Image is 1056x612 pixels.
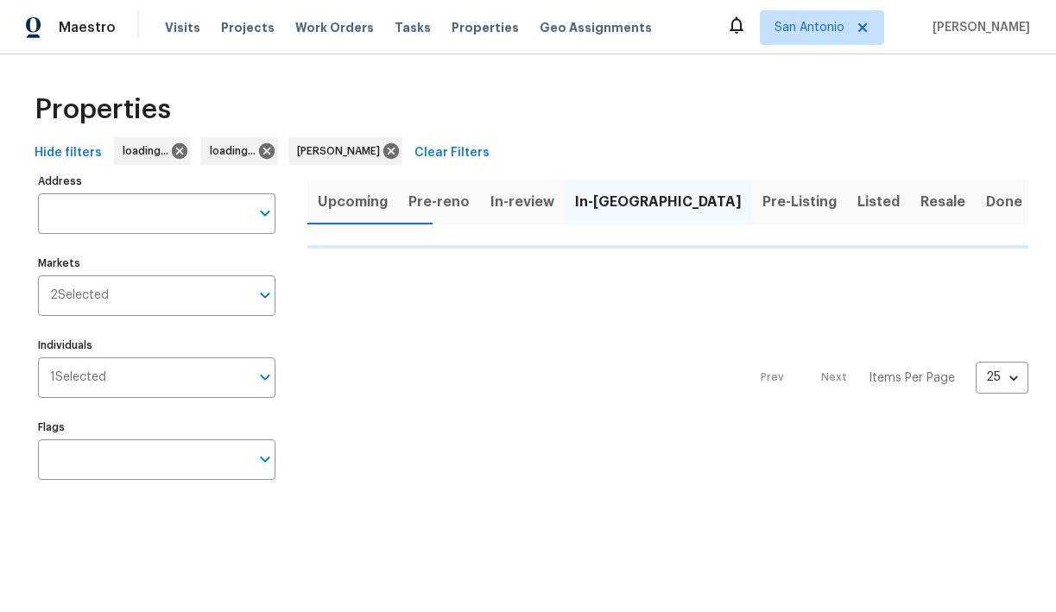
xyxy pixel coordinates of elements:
[210,142,262,160] span: loading...
[221,19,275,36] span: Projects
[165,19,200,36] span: Visits
[288,137,402,165] div: [PERSON_NAME]
[414,142,490,164] span: Clear Filters
[318,190,388,214] span: Upcoming
[926,19,1030,36] span: [PERSON_NAME]
[253,201,277,225] button: Open
[35,142,102,164] span: Hide filters
[857,190,900,214] span: Listed
[123,142,175,160] span: loading...
[575,190,742,214] span: In-[GEOGRAPHIC_DATA]
[59,19,116,36] span: Maestro
[395,22,431,34] span: Tasks
[35,101,171,118] span: Properties
[869,369,955,387] p: Items Per Page
[297,142,387,160] span: [PERSON_NAME]
[490,190,554,214] span: In-review
[114,137,191,165] div: loading...
[253,283,277,307] button: Open
[50,288,109,303] span: 2 Selected
[201,137,278,165] div: loading...
[986,190,1022,214] span: Done
[253,365,277,389] button: Open
[744,259,1028,497] nav: Pagination Navigation
[775,19,844,36] span: San Antonio
[38,258,275,268] label: Markets
[38,340,275,350] label: Individuals
[253,447,277,471] button: Open
[28,137,109,169] button: Hide filters
[762,190,837,214] span: Pre-Listing
[540,19,652,36] span: Geo Assignments
[295,19,374,36] span: Work Orders
[38,176,275,186] label: Address
[976,355,1028,400] div: 25
[50,370,106,385] span: 1 Selected
[38,422,275,432] label: Flags
[452,19,519,36] span: Properties
[920,190,965,214] span: Resale
[408,137,496,169] button: Clear Filters
[408,190,470,214] span: Pre-reno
